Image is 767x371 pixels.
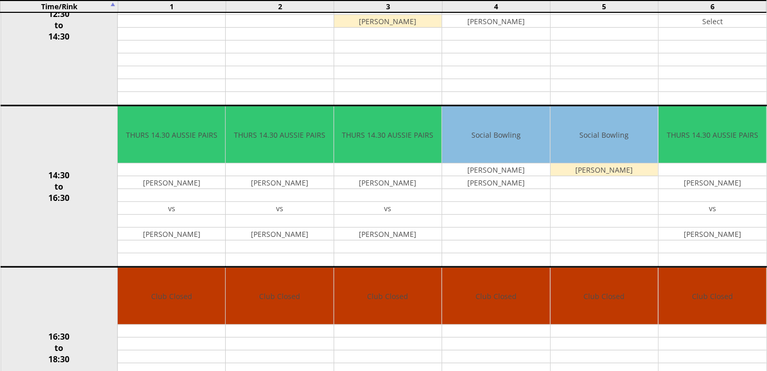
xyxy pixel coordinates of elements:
[334,228,442,240] td: [PERSON_NAME]
[551,268,658,325] td: Club Closed
[226,202,333,215] td: vs
[551,163,658,176] td: [PERSON_NAME]
[118,228,225,240] td: [PERSON_NAME]
[659,202,766,215] td: vs
[442,163,550,176] td: [PERSON_NAME]
[442,1,550,12] td: 4
[334,268,442,325] td: Club Closed
[226,106,333,163] td: THURS 14.30 AUSSIE PAIRS
[1,106,118,267] td: 14:30 to 16:30
[226,1,334,12] td: 2
[118,268,225,325] td: Club Closed
[659,268,766,325] td: Club Closed
[334,106,442,163] td: THURS 14.30 AUSSIE PAIRS
[442,176,550,189] td: [PERSON_NAME]
[551,106,658,163] td: Social Bowling
[442,15,550,28] td: [PERSON_NAME]
[118,1,226,12] td: 1
[334,15,442,28] td: [PERSON_NAME]
[659,176,766,189] td: [PERSON_NAME]
[334,176,442,189] td: [PERSON_NAME]
[118,202,225,215] td: vs
[550,1,658,12] td: 5
[659,228,766,240] td: [PERSON_NAME]
[226,176,333,189] td: [PERSON_NAME]
[659,1,766,12] td: 6
[442,268,550,325] td: Club Closed
[659,15,766,28] td: Select
[334,202,442,215] td: vs
[226,268,333,325] td: Club Closed
[118,176,225,189] td: [PERSON_NAME]
[659,106,766,163] td: THURS 14.30 AUSSIE PAIRS
[118,106,225,163] td: THURS 14.30 AUSSIE PAIRS
[226,228,333,240] td: [PERSON_NAME]
[1,1,118,12] td: Time/Rink
[334,1,442,12] td: 3
[442,106,550,163] td: Social Bowling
